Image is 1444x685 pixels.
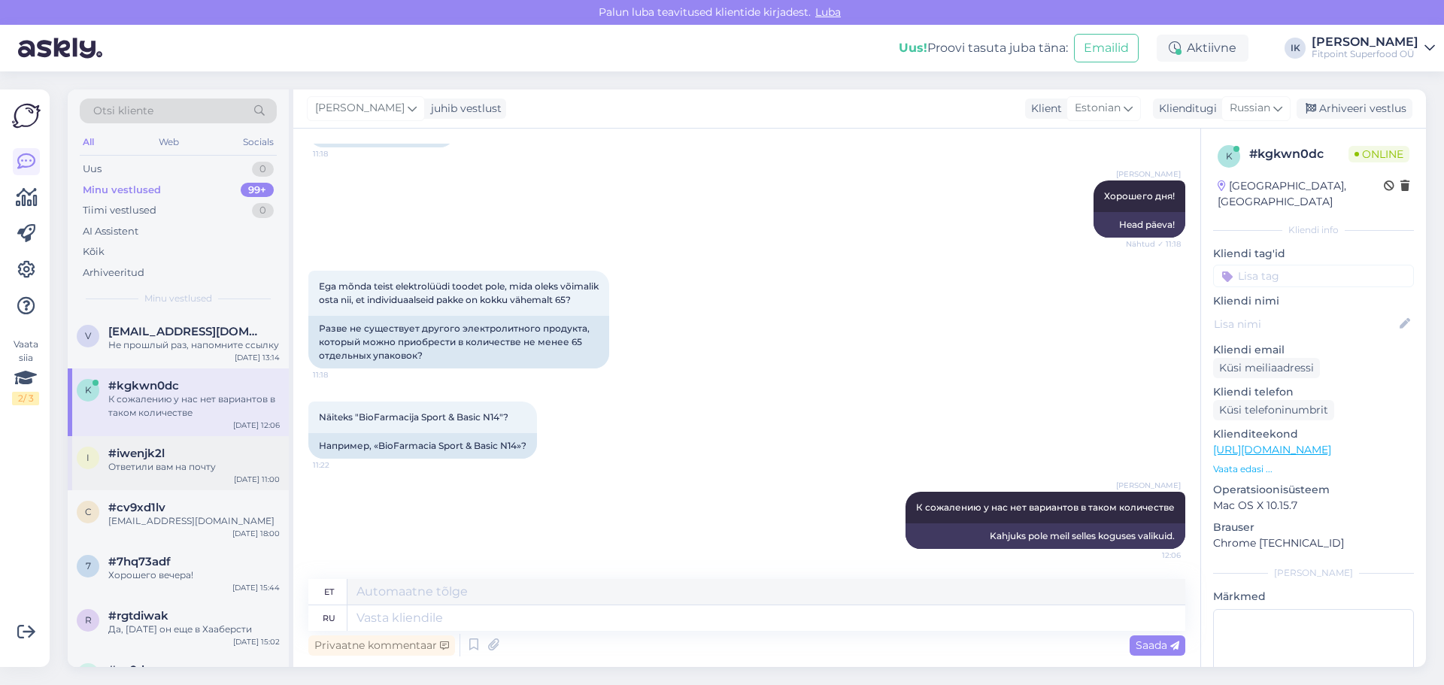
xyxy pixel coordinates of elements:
div: Разве не существует другого электролитного продукта, который можно приобрести в количестве не мен... [308,316,609,368]
p: Mac OS X 10.15.7 [1213,498,1414,514]
div: Да, [DATE] он еще в Хааберсти [108,623,280,636]
span: 12:06 [1124,550,1181,561]
span: Online [1348,146,1409,162]
div: Head päeva! [1094,212,1185,238]
div: [DATE] 15:02 [233,636,280,647]
span: #ev9dwosu [108,663,176,677]
a: [PERSON_NAME]Fitpoint Superfood OÜ [1312,36,1435,60]
span: [PERSON_NAME] [1116,480,1181,491]
span: #rgtdiwak [108,609,168,623]
div: 2 / 3 [12,392,39,405]
div: Arhiveeritud [83,265,144,280]
span: #kgkwn0dc [108,379,179,393]
div: Proovi tasuta juba täna: [899,39,1068,57]
span: Saada [1136,638,1179,652]
b: Uus! [899,41,927,55]
span: Хорошего дня! [1104,190,1175,202]
span: #iwenjk2l [108,447,165,460]
div: Küsi meiliaadressi [1213,358,1320,378]
span: Minu vestlused [144,292,212,305]
span: i [86,452,89,463]
div: juhib vestlust [425,101,502,117]
span: #7hq73adf [108,555,171,568]
div: Kahjuks pole meil selles koguses valikuid. [906,523,1185,549]
div: Uus [83,162,102,177]
span: Nähtud ✓ 11:18 [1124,238,1181,250]
div: Minu vestlused [83,183,161,198]
span: 11:18 [313,148,369,159]
span: К сожалению у нас нет вариантов в таком количестве [916,502,1175,513]
p: Operatsioonisüsteem [1213,482,1414,498]
div: [EMAIL_ADDRESS][DOMAIN_NAME] [108,514,280,528]
p: Klienditeekond [1213,426,1414,442]
div: [DATE] 11:00 [234,474,280,485]
p: Chrome [TECHNICAL_ID] [1213,535,1414,551]
span: Russian [1230,100,1270,117]
a: [URL][DOMAIN_NAME] [1213,443,1331,456]
span: k [85,384,92,396]
div: et [324,579,334,605]
div: Хорошего вечера! [108,568,280,582]
span: Otsi kliente [93,103,153,119]
div: [PERSON_NAME] [1213,566,1414,580]
span: 7 [86,560,91,571]
div: Fitpoint Superfood OÜ [1312,48,1418,60]
div: Aktiivne [1157,35,1248,62]
input: Lisa tag [1213,265,1414,287]
span: [PERSON_NAME] [315,100,405,117]
span: k [1226,150,1233,162]
div: Klient [1025,101,1062,117]
div: [GEOGRAPHIC_DATA], [GEOGRAPHIC_DATA] [1218,178,1384,210]
div: Web [156,132,182,152]
p: Kliendi telefon [1213,384,1414,400]
div: Vaata siia [12,338,39,405]
div: [PERSON_NAME] [1312,36,1418,48]
div: [DATE] 15:44 [232,582,280,593]
div: Например, «BioFarmacia Sport & Basic N14»? [308,433,537,459]
div: Kliendi info [1213,223,1414,237]
div: Klienditugi [1153,101,1217,117]
p: Kliendi email [1213,342,1414,358]
span: r [85,614,92,626]
span: [PERSON_NAME] [1116,168,1181,180]
div: 0 [252,162,274,177]
div: К сожалению у нас нет вариантов в таком количестве [108,393,280,420]
p: Vaata edasi ... [1213,462,1414,476]
span: 11:18 [313,369,369,380]
div: IK [1285,38,1306,59]
div: AI Assistent [83,224,138,239]
div: Küsi telefoninumbrit [1213,400,1334,420]
p: Kliendi nimi [1213,293,1414,309]
button: Emailid [1074,34,1139,62]
p: Kliendi tag'id [1213,246,1414,262]
div: ru [323,605,335,631]
span: 11:22 [313,459,369,471]
img: Askly Logo [12,102,41,130]
div: [DATE] 13:14 [235,352,280,363]
div: All [80,132,97,152]
div: 99+ [241,183,274,198]
input: Lisa nimi [1214,316,1397,332]
div: [DATE] 18:00 [232,528,280,539]
div: Tiimi vestlused [83,203,156,218]
div: Socials [240,132,277,152]
span: Estonian [1075,100,1121,117]
span: v [85,330,91,341]
span: #cv9xd1lv [108,501,165,514]
div: [DATE] 12:06 [233,420,280,431]
div: # kgkwn0dc [1249,145,1348,163]
span: Näiteks "BioFarmacija Sport & Basic N14"? [319,411,508,423]
div: 0 [252,203,274,218]
span: vast1961@gmail.com [108,325,265,338]
span: Luba [811,5,845,19]
div: Не прошлый раз, напомните ссылку [108,338,280,352]
p: Brauser [1213,520,1414,535]
div: Kõik [83,244,105,259]
span: c [85,506,92,517]
p: Märkmed [1213,589,1414,605]
div: Privaatne kommentaar [308,635,455,656]
div: Ответили вам на почту [108,460,280,474]
span: Ega mõnda teist elektrolüüdi toodet pole, mida oleks võimalik osta nii, et individuaalseid pakke ... [319,280,601,305]
div: Arhiveeri vestlus [1297,99,1412,119]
